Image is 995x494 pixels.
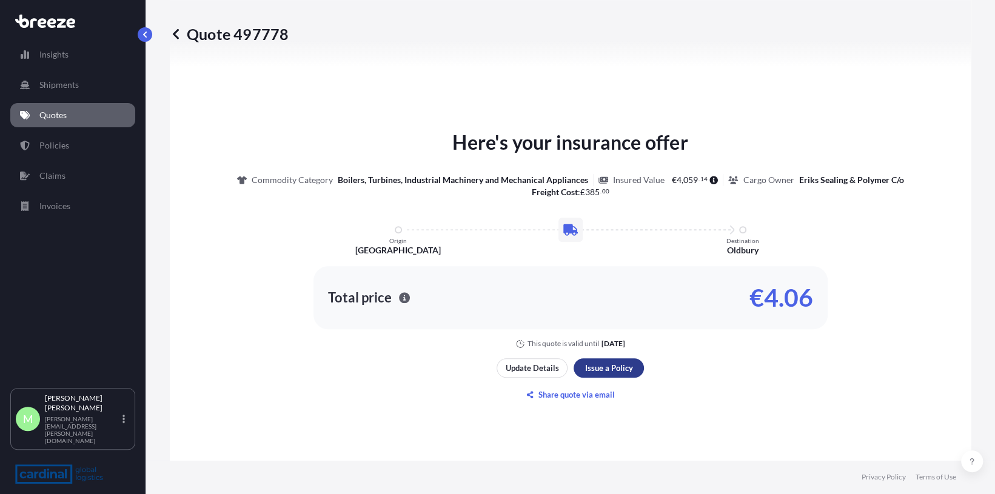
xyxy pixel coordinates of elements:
p: Oldbury [727,244,759,256]
p: Policies [39,139,69,152]
span: 00 [601,189,609,193]
p: Insights [39,48,69,61]
p: Cargo Owner [743,174,794,186]
a: Shipments [10,73,135,97]
p: [DATE] [601,339,625,349]
p: This quote is valid until [528,339,599,349]
p: Share quote via email [538,389,615,401]
a: Insights [10,42,135,67]
p: Update Details [506,362,559,374]
p: Total price [328,292,392,304]
p: Origin [389,237,407,244]
p: : [532,186,609,198]
span: , [682,176,683,184]
p: Destination [726,237,759,244]
span: M [23,413,33,425]
span: 059 [683,176,698,184]
a: Policies [10,133,135,158]
img: organization-logo [15,464,103,484]
p: Eriks Sealing & Polymer C/o [799,174,903,186]
a: Invoices [10,194,135,218]
p: [PERSON_NAME][EMAIL_ADDRESS][PERSON_NAME][DOMAIN_NAME] [45,415,120,444]
p: Shipments [39,79,79,91]
button: Update Details [497,358,568,378]
p: Here's your insurance offer [452,128,688,157]
p: Boilers, Turbines, Industrial Machinery and Mechanical Appliances [338,174,588,186]
p: Commodity Category [252,174,333,186]
p: Invoices [39,200,70,212]
b: Freight Cost [532,187,578,197]
p: Insured Value [613,174,665,186]
span: 385 [585,188,600,196]
span: 14 [700,177,707,181]
p: [PERSON_NAME] [PERSON_NAME] [45,393,120,413]
span: . [600,189,601,193]
span: 4 [677,176,682,184]
span: £ [580,188,585,196]
a: Privacy Policy [862,472,906,482]
a: Quotes [10,103,135,127]
p: Quote 497778 [170,24,289,44]
a: Claims [10,164,135,188]
p: Quotes [39,109,67,121]
button: Issue a Policy [574,358,644,378]
a: Terms of Use [916,472,956,482]
button: Share quote via email [497,385,644,404]
p: Issue a Policy [585,362,633,374]
p: €4.06 [749,288,813,307]
p: Claims [39,170,65,182]
p: [GEOGRAPHIC_DATA] [355,244,441,256]
span: € [672,176,677,184]
span: . [699,177,700,181]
